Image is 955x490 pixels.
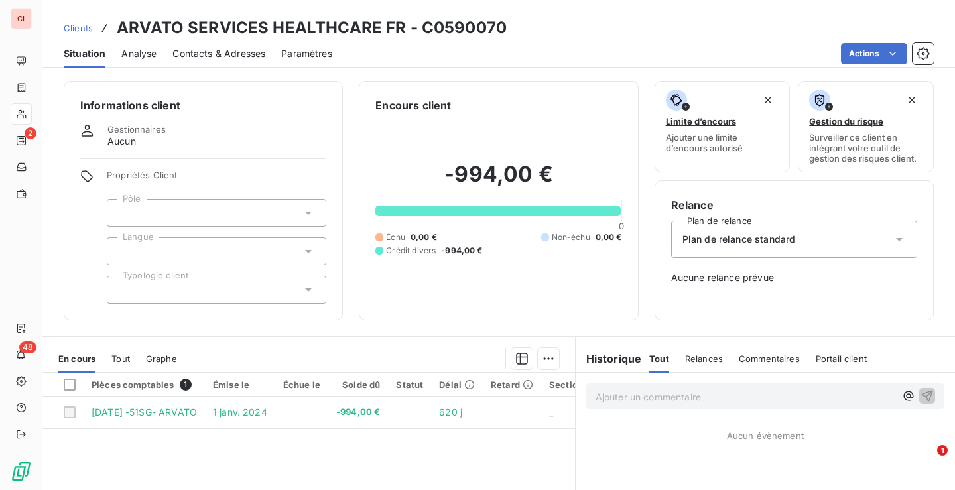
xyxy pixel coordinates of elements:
[11,8,32,29] div: CI
[180,379,192,391] span: 1
[671,271,917,284] span: Aucune relance prévue
[80,97,326,113] h6: Informations client
[809,116,883,127] span: Gestion du risque
[685,353,723,364] span: Relances
[64,21,93,34] a: Clients
[809,132,923,164] span: Surveiller ce client en intégrant votre outil de gestion des risques client.
[386,231,405,243] span: Échu
[118,284,129,296] input: Ajouter une valeur
[739,353,800,364] span: Commentaires
[910,445,942,477] iframe: Intercom live chat
[213,379,267,390] div: Émise le
[58,353,95,364] span: En cours
[283,379,320,390] div: Échue le
[375,161,621,201] h2: -994,00 €
[336,406,380,419] span: -994,00 €
[64,47,105,60] span: Situation
[727,430,804,441] span: Aucun évènement
[655,81,791,172] button: Limite d’encoursAjouter une limite d’encours autorisé
[666,116,736,127] span: Limite d’encours
[619,221,624,231] span: 0
[841,43,907,64] button: Actions
[118,245,129,257] input: Ajouter une valeur
[146,353,177,364] span: Graphe
[682,233,796,246] span: Plan de relance standard
[671,197,917,213] h6: Relance
[439,379,475,390] div: Délai
[441,245,482,257] span: -994,00 €
[118,207,129,219] input: Ajouter une valeur
[816,353,867,364] span: Portail client
[64,23,93,33] span: Clients
[121,47,157,60] span: Analyse
[11,461,32,482] img: Logo LeanPay
[386,245,436,257] span: Crédit divers
[396,379,423,390] div: Statut
[107,170,326,188] span: Propriétés Client
[19,341,36,353] span: 48
[576,351,642,367] h6: Historique
[111,353,130,364] span: Tout
[666,132,779,153] span: Ajouter une limite d’encours autorisé
[281,47,332,60] span: Paramètres
[549,379,583,390] div: Section
[439,406,462,418] span: 620 j
[649,353,669,364] span: Tout
[798,81,934,172] button: Gestion du risqueSurveiller ce client en intégrant votre outil de gestion des risques client.
[552,231,590,243] span: Non-échu
[549,406,553,418] span: _
[25,127,36,139] span: 2
[172,47,265,60] span: Contacts & Adresses
[336,379,380,390] div: Solde dû
[491,379,533,390] div: Retard
[92,379,197,391] div: Pièces comptables
[596,231,622,243] span: 0,00 €
[411,231,437,243] span: 0,00 €
[117,16,507,40] h3: ARVATO SERVICES HEALTHCARE FR - C0590070
[107,124,166,135] span: Gestionnaires
[92,406,197,418] span: [DATE] -51SG- ARVATO
[937,445,948,456] span: 1
[107,135,136,148] span: Aucun
[375,97,451,113] h6: Encours client
[213,406,267,418] span: 1 janv. 2024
